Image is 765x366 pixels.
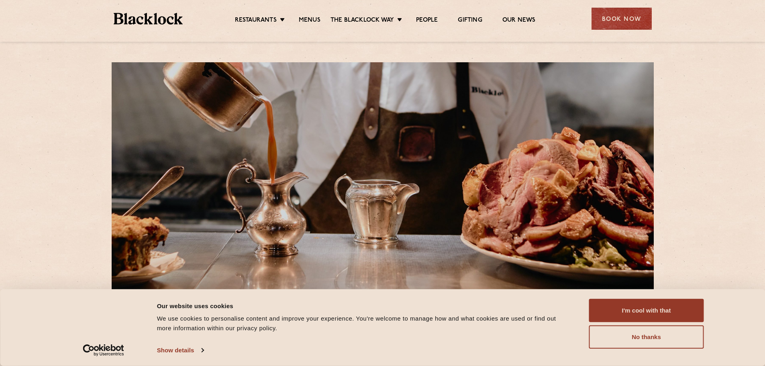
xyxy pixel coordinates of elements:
[157,344,204,356] a: Show details
[589,299,704,322] button: I'm cool with that
[114,13,183,25] img: BL_Textured_Logo-footer-cropped.svg
[330,16,394,25] a: The Blacklock Way
[299,16,320,25] a: Menus
[502,16,536,25] a: Our News
[157,314,571,333] div: We use cookies to personalise content and improve your experience. You're welcome to manage how a...
[157,301,571,311] div: Our website uses cookies
[68,344,139,356] a: Usercentrics Cookiebot - opens in a new window
[416,16,438,25] a: People
[235,16,277,25] a: Restaurants
[592,8,652,30] div: Book Now
[458,16,482,25] a: Gifting
[589,325,704,349] button: No thanks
